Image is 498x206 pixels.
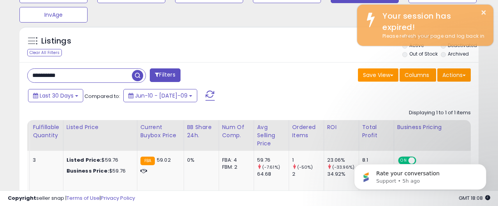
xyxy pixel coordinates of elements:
[292,157,324,164] div: 1
[292,171,324,178] div: 2
[27,49,62,56] div: Clear All Filters
[400,68,436,82] button: Columns
[342,148,498,202] iframe: Intercom notifications message
[257,123,286,148] div: Avg Selling Price
[222,157,248,164] div: FBA: 4
[101,194,135,202] a: Privacy Policy
[28,89,83,102] button: Last 30 Days
[67,156,102,164] b: Listed Price:
[292,123,321,140] div: Ordered Items
[67,157,131,164] div: $59.76
[327,157,359,164] div: 23.06%
[40,92,74,100] span: Last 30 Days
[405,71,429,79] span: Columns
[409,109,471,117] div: Displaying 1 to 1 of 1 items
[327,123,356,131] div: ROI
[123,89,197,102] button: Jun-10 - [DATE]-09
[377,10,487,33] div: Your session has expired!
[222,164,248,171] div: FBM: 2
[409,51,438,57] label: Out of Stock
[187,157,213,164] div: 0%
[448,51,469,57] label: Archived
[157,156,171,164] span: 59.02
[67,168,131,175] div: $59.76
[140,157,155,165] small: FBA
[332,164,354,170] small: (-33.96%)
[67,194,100,202] a: Terms of Use
[362,123,391,140] div: Total Profit
[262,164,280,170] small: (-7.61%)
[257,157,289,164] div: 59.76
[222,123,251,140] div: Num of Comp.
[140,123,181,140] div: Current Buybox Price
[67,123,134,131] div: Listed Price
[358,68,398,82] button: Save View
[8,194,36,202] strong: Copyright
[33,123,60,140] div: Fulfillable Quantity
[437,68,471,82] button: Actions
[187,123,216,140] div: BB Share 24h.
[397,123,476,131] div: Business Pricing
[41,36,71,47] h5: Listings
[297,164,313,170] small: (-50%)
[8,195,135,202] div: seller snap | |
[377,33,487,40] div: Please refresh your page and log back in
[67,167,109,175] b: Business Price:
[135,92,188,100] span: Jun-10 - [DATE]-09
[19,7,88,23] button: InvAge
[33,157,57,164] div: 3
[480,8,487,17] button: ×
[327,171,359,178] div: 34.92%
[84,93,120,100] span: Compared to:
[150,68,180,82] button: Filters
[257,171,289,178] div: 64.68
